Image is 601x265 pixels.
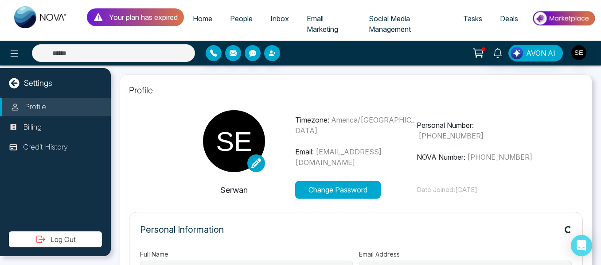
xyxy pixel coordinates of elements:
button: AVON AI [508,45,563,61]
img: Market-place.gif [531,8,596,28]
span: People [230,14,253,23]
div: Open Intercom Messenger [571,235,592,256]
span: AVON AI [526,48,555,58]
img: User Avatar [571,45,586,60]
p: NOVA Number: [417,152,539,162]
button: Log Out [9,231,102,247]
p: Billing [23,122,42,133]
img: Lead Flow [511,47,523,59]
p: Timezone: [295,115,417,136]
p: Email: [295,146,417,168]
label: Email Address [359,250,572,259]
span: America/[GEOGRAPHIC_DATA] [295,115,414,135]
img: Nova CRM Logo [14,6,67,28]
span: Home [193,14,212,23]
a: Home [184,10,221,27]
a: Deals [491,10,527,27]
span: [EMAIL_ADDRESS][DOMAIN_NAME] [295,147,382,167]
p: Serwan [173,184,295,196]
p: Settings [24,77,52,89]
p: Your plan has expired [109,12,178,23]
p: Personal Information [140,223,224,236]
a: People [221,10,261,27]
p: Date Joined: [DATE] [417,185,539,195]
span: Inbox [270,14,289,23]
span: [PHONE_NUMBER] [418,131,484,140]
p: Credit History [23,142,68,153]
p: Profile [25,101,46,113]
p: Personal Number: [417,120,539,141]
a: Inbox [261,10,298,27]
p: Profile [129,84,583,97]
a: Social Media Management [360,10,454,38]
button: Change Password [295,181,381,199]
span: [PHONE_NUMBER] [467,153,532,161]
a: Tasks [454,10,491,27]
span: Tasks [463,14,482,23]
label: Full Name [140,250,353,259]
span: Deals [500,14,518,23]
span: Social Media Management [369,14,411,34]
span: Email Marketing [307,14,338,34]
a: Email Marketing [298,10,360,38]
